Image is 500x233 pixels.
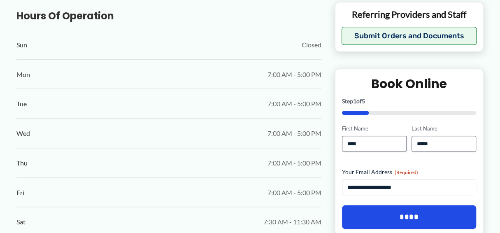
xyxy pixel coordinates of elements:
span: 7:00 AM - 5:00 PM [267,68,321,81]
p: Referring Providers and Staff [342,9,477,21]
span: Mon [16,68,30,81]
span: 7:30 AM - 11:30 AM [263,216,321,228]
button: Submit Orders and Documents [342,27,477,45]
h2: Book Online [342,76,477,92]
span: 5 [362,98,365,105]
span: Sun [16,39,27,51]
span: 7:00 AM - 5:00 PM [267,186,321,199]
span: Fri [16,186,24,199]
label: First Name [342,125,407,133]
p: Step of [342,98,477,104]
span: 7:00 AM - 5:00 PM [267,98,321,110]
span: Tue [16,98,27,110]
span: 7:00 AM - 5:00 PM [267,157,321,169]
label: Your Email Address [342,168,477,176]
h3: Hours of Operation [16,9,321,22]
span: 7:00 AM - 5:00 PM [267,127,321,140]
span: Wed [16,127,30,140]
span: Sat [16,216,26,228]
span: Thu [16,157,28,169]
span: Closed [302,39,321,51]
span: (Required) [395,169,418,175]
label: Last Name [412,125,476,133]
span: 1 [353,98,356,105]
